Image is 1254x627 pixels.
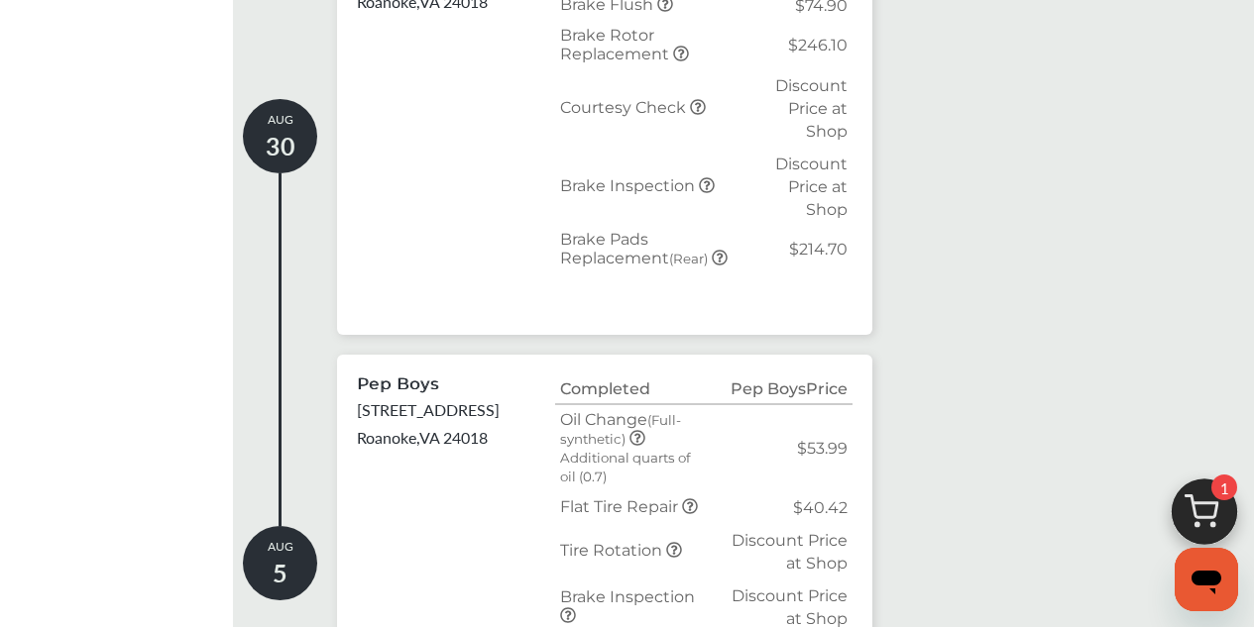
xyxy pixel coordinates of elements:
img: cart_icon.3d0951e8.svg [1157,470,1252,565]
span: 1 [1211,474,1237,500]
span: $53.99 [797,439,848,458]
span: Brake Rotor Replacement [560,26,673,63]
th: Completed [555,374,714,404]
th: Pep Boys Price [714,374,853,404]
small: (Rear) [669,251,708,266]
p: [STREET_ADDRESS] [357,398,500,421]
span: Discount Price at Shop [732,531,848,573]
iframe: Button to launch messaging window [1175,548,1238,611]
span: 30 [266,128,295,162]
span: Brake Inspection [560,587,695,606]
span: $40.42 [793,498,848,517]
p: Pep Boys [357,374,439,393]
span: Discount Price at Shop [775,76,848,141]
span: Brake Pads Replacement [560,230,712,267]
span: $246.10 [788,36,848,54]
span: Courtesy Check [560,98,690,117]
span: Oil Change [560,410,681,448]
small: (Full-synthetic) [560,412,681,447]
small: Additional quarts of oil (0.7) [560,450,691,484]
p: Roanoke , VA 24018 [357,426,488,449]
span: Discount Price at Shop [775,155,848,219]
p: AUG [243,538,317,589]
span: $214.70 [789,240,848,259]
p: AUG [243,111,317,162]
span: Brake Inspection [560,176,699,195]
span: 5 [273,555,287,589]
span: Flat Tire Repair [560,497,682,516]
span: Tire Rotation [560,541,666,560]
